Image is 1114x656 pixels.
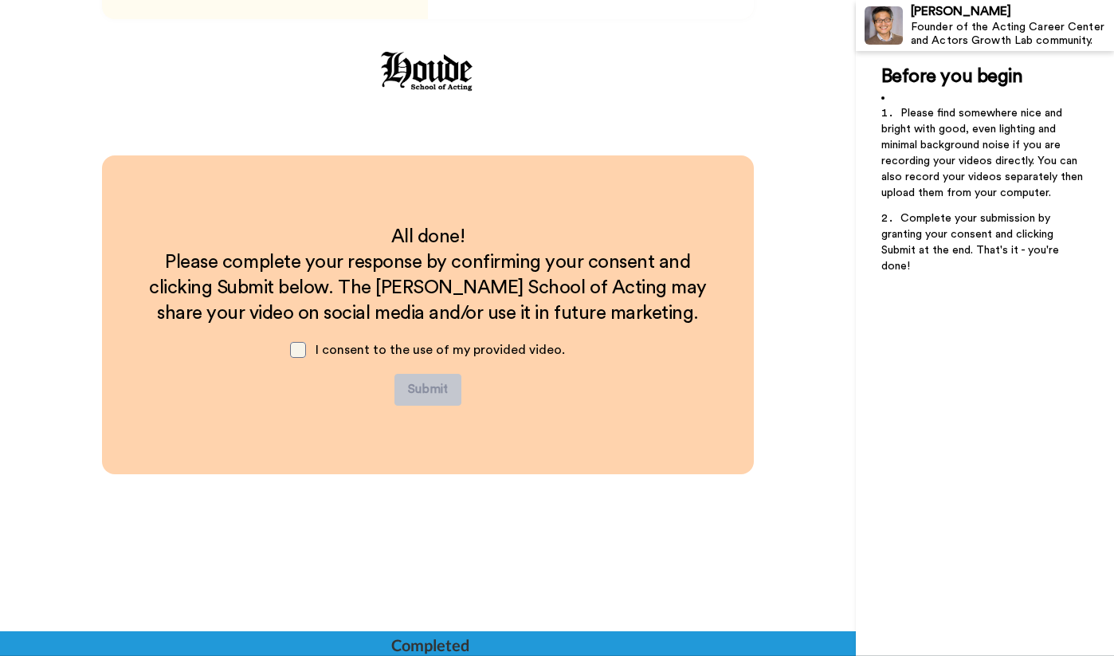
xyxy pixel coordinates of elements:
[391,634,468,656] div: Completed
[881,67,1022,86] span: Before you begin
[391,227,465,246] span: All done!
[881,213,1062,272] span: Complete your submission by granting your consent and clicking Submit at the end. That's it - you...
[881,108,1086,198] span: Please find somewhere nice and bright with good, even lighting and minimal background noise if yo...
[865,6,903,45] img: Profile Image
[394,374,461,406] button: Submit
[911,4,1113,19] div: [PERSON_NAME]
[316,344,565,356] span: I consent to the use of my provided video.
[911,21,1113,48] div: Founder of the Acting Career Center and Actors Growth Lab community.
[149,253,711,323] span: Please complete your response by confirming your consent and clicking Submit below. The [PERSON_N...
